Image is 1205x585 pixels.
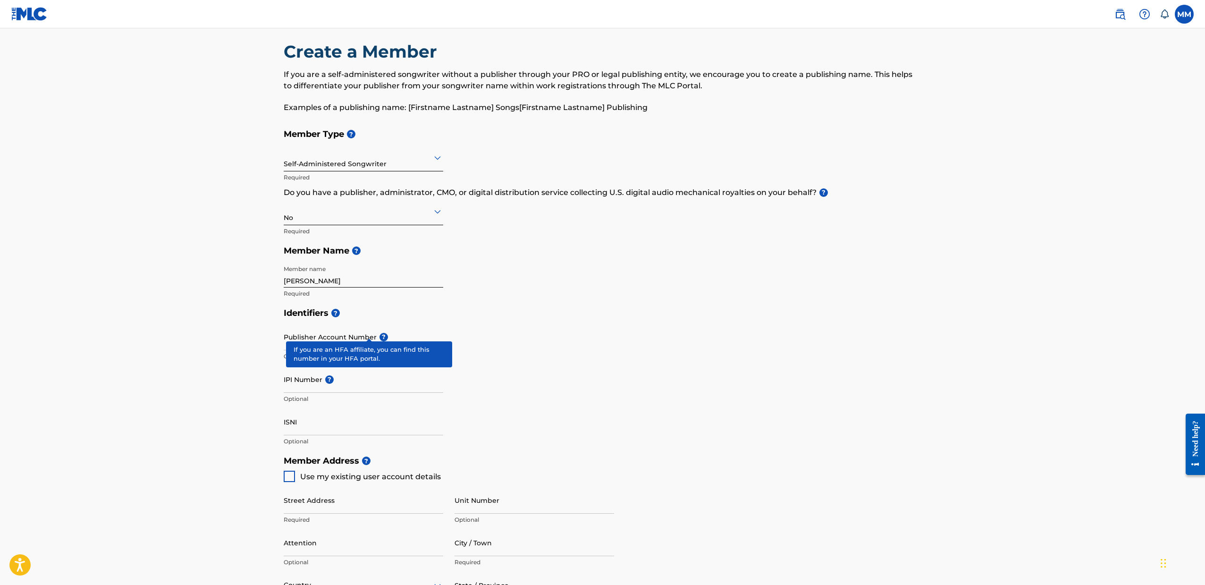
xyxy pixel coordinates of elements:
p: Required [284,289,443,298]
p: Optional [284,437,443,446]
h5: Member Name [284,241,922,261]
div: User Menu [1175,5,1194,24]
span: ? [362,457,371,465]
p: Optional [284,558,443,567]
iframe: Chat Widget [1158,540,1205,585]
img: search [1114,8,1126,20]
p: If you are a self-administered songwriter without a publisher through your PRO or legal publishin... [284,69,922,92]
img: help [1139,8,1150,20]
p: Required [284,516,443,524]
h5: Identifiers [284,303,922,323]
p: Required [455,558,614,567]
img: MLC Logo [11,7,48,21]
span: Use my existing user account details [300,472,441,481]
span: ? [331,309,340,317]
p: Optional [284,352,443,361]
h5: Member Address [284,451,922,471]
div: Drag [1161,549,1166,577]
h2: Create a Member [284,41,442,62]
p: Required [284,173,443,182]
span: ? [352,246,361,255]
p: Required [284,227,443,236]
h5: Member Type [284,124,922,144]
p: Optional [455,516,614,524]
a: Public Search [1111,5,1129,24]
iframe: Resource Center [1179,406,1205,483]
span: ? [819,188,828,197]
p: Do you have a publisher, administrator, CMO, or digital distribution service collecting U.S. digi... [284,187,922,198]
div: Notifications [1160,9,1169,19]
span: ? [347,130,355,138]
p: Optional [284,395,443,403]
p: Examples of a publishing name: [Firstname Lastname] Songs[Firstname Lastname] Publishing [284,102,922,113]
span: ? [325,375,334,384]
div: Self-Administered Songwriter [284,146,443,169]
div: No [284,200,443,223]
div: Help [1135,5,1154,24]
span: ? [379,333,388,341]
